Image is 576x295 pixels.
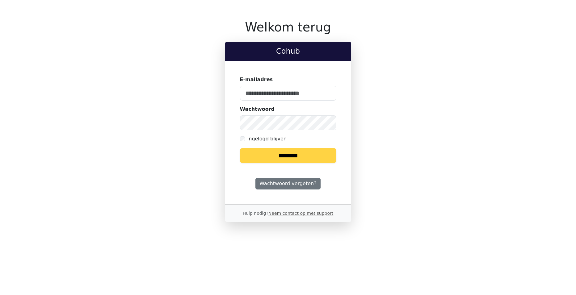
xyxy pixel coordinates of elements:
[225,20,351,35] h1: Welkom terug
[240,106,275,113] label: Wachtwoord
[255,178,320,189] a: Wachtwoord vergeten?
[268,211,333,216] a: Neem contact op met support
[243,211,334,216] small: Hulp nodig?
[230,47,346,56] h2: Cohub
[247,135,287,143] label: Ingelogd blijven
[240,76,273,83] label: E-mailadres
